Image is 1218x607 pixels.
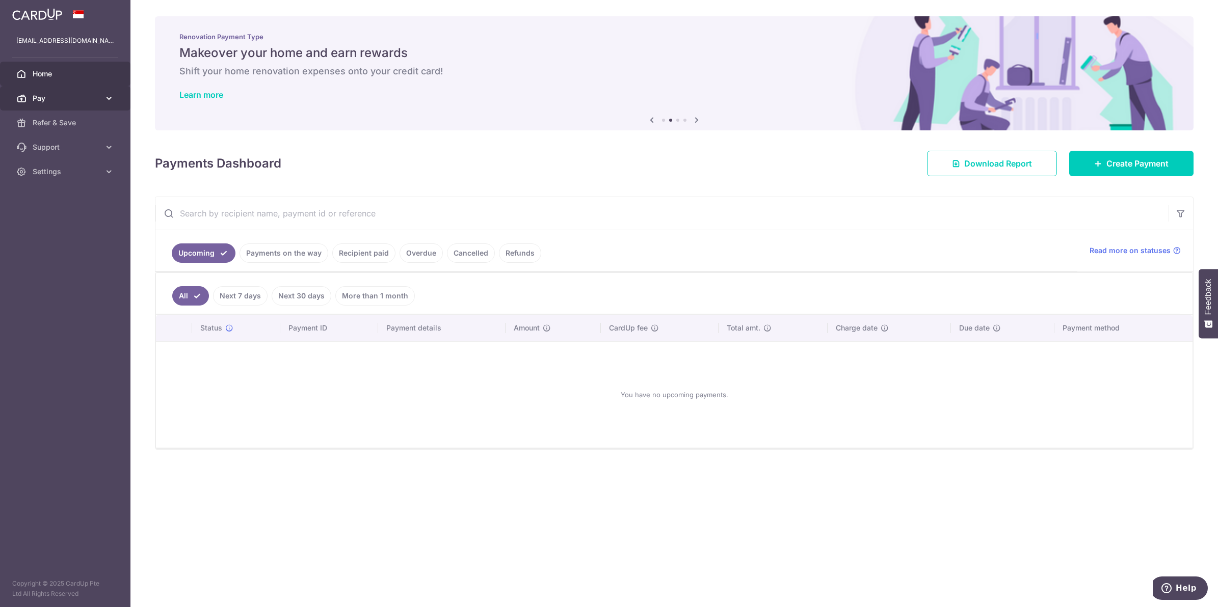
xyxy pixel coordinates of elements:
h4: Payments Dashboard [155,154,281,173]
h6: Shift your home renovation expenses onto your credit card! [179,65,1169,77]
input: Search by recipient name, payment id or reference [155,197,1169,230]
a: Cancelled [447,243,495,263]
a: Recipient paid [332,243,395,263]
div: You have no upcoming payments. [168,350,1180,439]
a: Refunds [499,243,541,263]
p: Renovation Payment Type [179,33,1169,41]
th: Payment method [1054,315,1193,341]
span: Charge date [836,323,878,333]
span: Support [33,142,100,152]
span: CardUp fee [609,323,648,333]
a: Create Payment [1069,151,1194,176]
a: Download Report [927,151,1057,176]
img: Renovation banner [155,16,1194,130]
span: Total amt. [727,323,760,333]
span: Refer & Save [33,118,100,128]
th: Payment details [378,315,505,341]
span: Amount [514,323,540,333]
a: Next 30 days [272,286,331,306]
a: Payments on the way [240,243,328,263]
img: CardUp [12,8,62,20]
span: Pay [33,93,100,103]
a: Read more on statuses [1090,245,1181,256]
h5: Makeover your home and earn rewards [179,45,1169,61]
span: Settings [33,167,100,177]
span: Due date [959,323,990,333]
span: Read more on statuses [1090,245,1171,256]
a: Upcoming [172,243,235,263]
button: Feedback - Show survey [1199,269,1218,338]
span: Create Payment [1106,157,1169,170]
th: Payment ID [280,315,378,341]
a: Overdue [400,243,443,263]
p: [EMAIL_ADDRESS][DOMAIN_NAME] [16,36,114,46]
span: Download Report [964,157,1032,170]
a: Next 7 days [213,286,268,306]
span: Feedback [1204,279,1213,315]
span: Home [33,69,100,79]
a: More than 1 month [335,286,415,306]
iframe: Opens a widget where you can find more information [1153,576,1208,602]
span: Status [200,323,222,333]
a: All [172,286,209,306]
a: Learn more [179,90,223,100]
